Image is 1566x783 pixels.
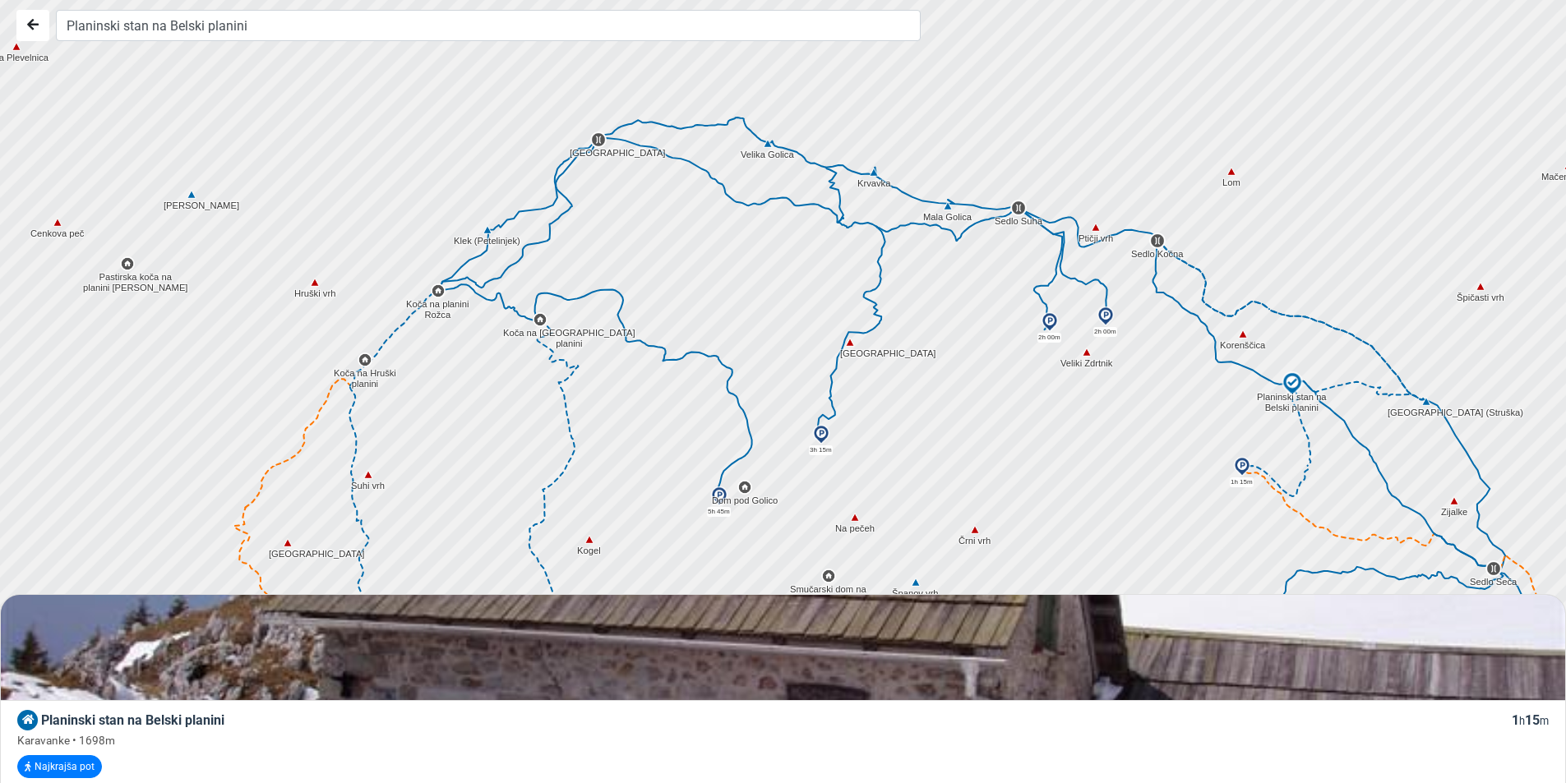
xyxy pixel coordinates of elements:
[17,732,1549,748] div: Karavanke • 1698m
[16,10,49,41] button: Nazaj
[17,755,102,778] button: Najkrajša pot
[1540,715,1549,727] small: m
[1519,715,1525,727] small: h
[1512,712,1549,728] span: 1 15
[56,10,921,41] input: Iskanje...
[41,712,224,728] span: Planinski stan na Belski planini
